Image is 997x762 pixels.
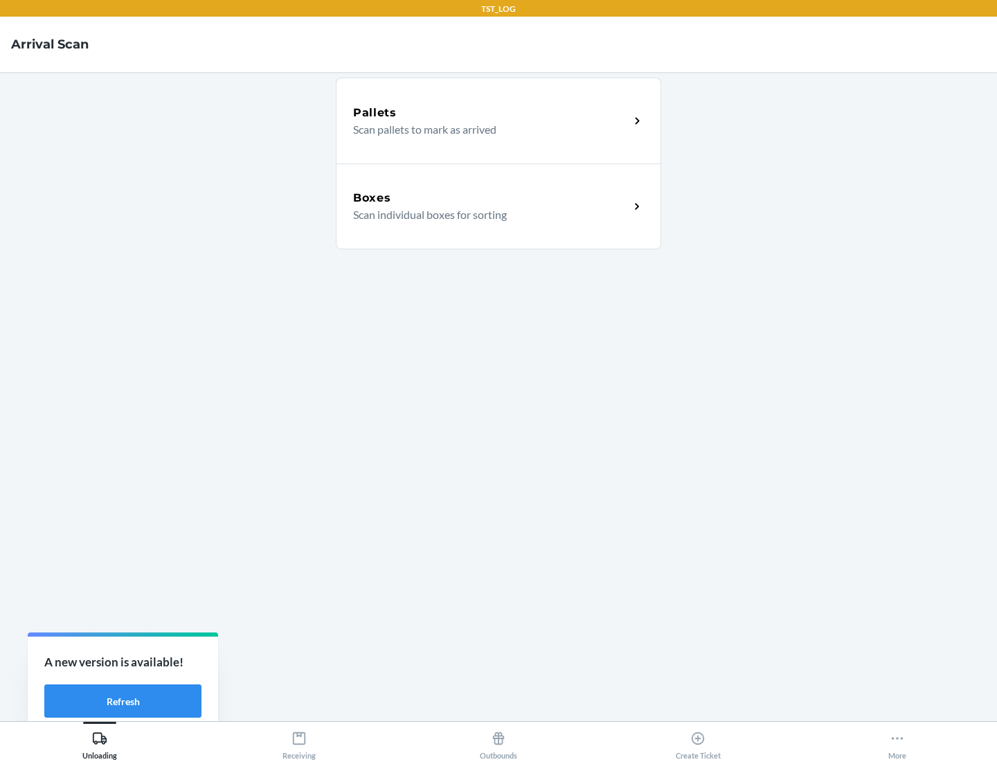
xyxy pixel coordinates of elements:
a: PalletsScan pallets to mark as arrived [336,78,661,163]
button: Receiving [199,722,399,760]
div: Create Ticket [676,725,721,760]
button: Create Ticket [598,722,798,760]
div: More [888,725,906,760]
button: More [798,722,997,760]
h4: Arrival Scan [11,35,89,53]
div: Unloading [82,725,117,760]
p: A new version is available! [44,653,201,671]
div: Receiving [282,725,316,760]
a: BoxesScan individual boxes for sorting [336,163,661,249]
button: Refresh [44,684,201,718]
h5: Boxes [353,190,391,206]
button: Outbounds [399,722,598,760]
p: Scan individual boxes for sorting [353,206,618,223]
p: TST_LOG [481,3,516,15]
h5: Pallets [353,105,397,121]
div: Outbounds [480,725,517,760]
p: Scan pallets to mark as arrived [353,121,618,138]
